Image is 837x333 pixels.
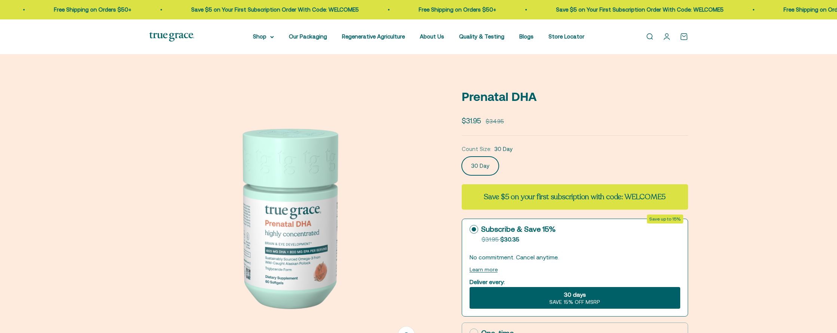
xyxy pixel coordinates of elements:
compare-at-price: $34.95 [486,117,504,126]
a: Our Packaging [289,33,327,40]
p: Save $5 on Your First Subscription Order With Code: WELCOME5 [188,5,356,14]
legend: Count Size: [462,145,491,154]
a: Blogs [519,33,534,40]
summary: Shop [253,32,274,41]
sale-price: $31.95 [462,115,481,126]
p: Prenatal DHA [462,87,688,106]
a: Free Shipping on Orders $50+ [416,6,493,13]
span: 30 Day [494,145,513,154]
a: Regenerative Agriculture [342,33,405,40]
a: Free Shipping on Orders $50+ [51,6,128,13]
a: About Us [420,33,444,40]
strong: Save $5 on your first subscription with code: WELCOME5 [484,192,666,202]
a: Store Locator [549,33,584,40]
a: Quality & Testing [459,33,504,40]
p: Save $5 on Your First Subscription Order With Code: WELCOME5 [553,5,721,14]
